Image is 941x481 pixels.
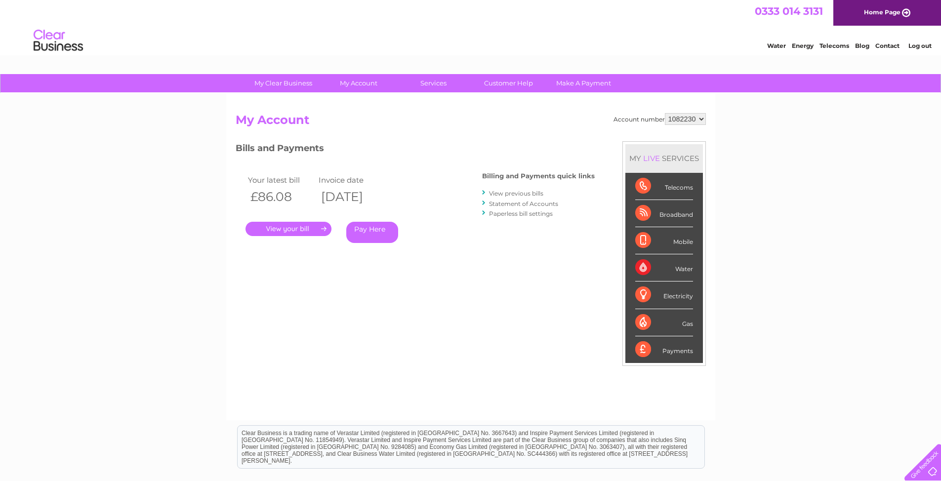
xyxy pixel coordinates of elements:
[316,173,387,187] td: Invoice date
[316,187,387,207] th: [DATE]
[635,281,693,309] div: Electricity
[543,74,624,92] a: Make A Payment
[489,200,558,207] a: Statement of Accounts
[635,336,693,363] div: Payments
[755,5,823,17] a: 0333 014 3131
[908,42,932,49] a: Log out
[625,144,703,172] div: MY SERVICES
[635,200,693,227] div: Broadband
[236,141,595,159] h3: Bills and Payments
[635,173,693,200] div: Telecoms
[243,74,324,92] a: My Clear Business
[468,74,549,92] a: Customer Help
[635,309,693,336] div: Gas
[482,172,595,180] h4: Billing and Payments quick links
[855,42,869,49] a: Blog
[635,227,693,254] div: Mobile
[245,173,317,187] td: Your latest bill
[489,190,543,197] a: View previous bills
[489,210,553,217] a: Paperless bill settings
[318,74,399,92] a: My Account
[245,222,331,236] a: .
[33,26,83,56] img: logo.png
[245,187,317,207] th: £86.08
[819,42,849,49] a: Telecoms
[346,222,398,243] a: Pay Here
[393,74,474,92] a: Services
[236,113,706,132] h2: My Account
[767,42,786,49] a: Water
[875,42,900,49] a: Contact
[792,42,814,49] a: Energy
[635,254,693,281] div: Water
[238,5,704,48] div: Clear Business is a trading name of Verastar Limited (registered in [GEOGRAPHIC_DATA] No. 3667643...
[641,154,662,163] div: LIVE
[614,113,706,125] div: Account number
